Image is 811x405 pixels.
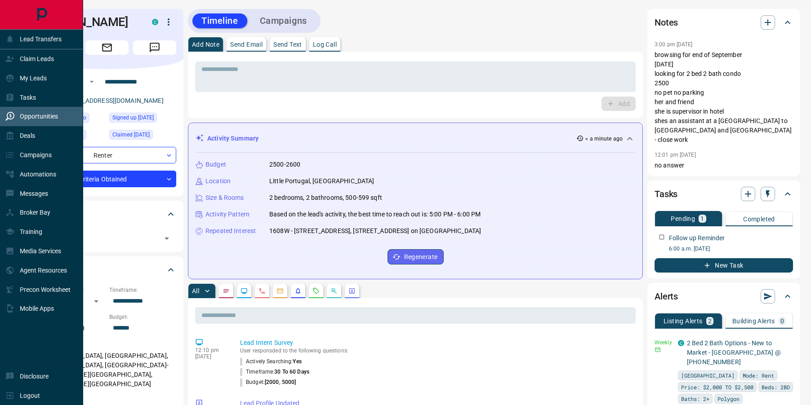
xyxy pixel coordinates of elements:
p: Activity Pattern [205,210,250,219]
p: Add Note [192,41,219,48]
div: Criteria [38,259,176,281]
p: 1 [700,216,704,222]
p: Size & Rooms [205,193,244,202]
p: [DATE] [195,353,227,360]
svg: Opportunities [330,287,338,295]
svg: Lead Browsing Activity [241,287,248,295]
p: Motivation: [38,396,176,404]
span: Yes [293,358,301,365]
a: 2 Bed 2 Bath Options - New to Market - [GEOGRAPHIC_DATA] @ [PHONE_NUMBER] [687,339,781,365]
div: Renter [38,147,176,163]
p: actively searching : [240,358,302,365]
span: Claimed [DATE] [112,130,150,139]
span: Polygon [717,394,740,403]
div: Activity Summary< a minute ago [196,130,635,147]
svg: Listing Alerts [294,287,302,295]
p: Weekly [655,339,673,347]
svg: Emails [276,287,284,295]
p: Pending [671,216,695,222]
h2: Alerts [655,289,678,304]
div: condos.ca [152,19,158,25]
svg: Email [655,347,661,353]
p: Based on the lead's activity, the best time to reach out is: 5:00 PM - 6:00 PM [269,210,481,219]
p: Timeframe: [109,286,176,294]
p: Activity Summary [207,134,258,143]
p: 0 [780,318,784,324]
div: Alerts [655,286,793,307]
span: Signed up [DATE] [112,113,154,122]
div: Criteria Obtained [38,171,176,187]
p: Completed [743,216,775,222]
p: Send Email [230,41,263,48]
p: 3:00 pm [DATE] [655,41,693,48]
button: Campaigns [251,13,316,28]
span: Mode: Rent [743,371,774,380]
p: Areas Searched: [38,340,176,348]
p: Little Portugal, [GEOGRAPHIC_DATA] [269,176,374,186]
span: Email [85,40,129,55]
p: [GEOGRAPHIC_DATA], [GEOGRAPHIC_DATA], [GEOGRAPHIC_DATA], [GEOGRAPHIC_DATA]-[PERSON_NAME][GEOGRAPH... [38,348,176,392]
p: browsing for end of September [DATE] looking for 2 bed 2 bath condo 2500 no pet no parking her an... [655,50,793,145]
p: Budget: [109,313,176,321]
p: Log Call [313,41,337,48]
div: Wed Jun 04 2025 [109,113,176,125]
h2: Tasks [655,187,677,201]
svg: Notes [223,287,230,295]
p: 6:00 a.m. [DATE] [669,245,793,253]
div: condos.ca [678,340,684,346]
p: 2 bedrooms, 2 bathrooms, 500-599 sqft [269,193,382,202]
p: Listing Alerts [664,318,703,324]
p: 12:01 pm [DATE] [655,152,696,158]
h1: [PERSON_NAME] [38,15,138,29]
span: 30 to 60 days [274,369,309,375]
svg: Agent Actions [348,287,356,295]
p: budget : [240,379,296,386]
button: Open [160,232,173,245]
p: 12:10 pm [195,347,227,353]
button: Regenerate [388,249,444,264]
p: User responsded to the following questions: [240,348,632,354]
button: Timeline [192,13,247,28]
button: New Task [655,258,793,273]
svg: Requests [312,287,320,295]
p: 1608W - [STREET_ADDRESS], [STREET_ADDRESS] on [GEOGRAPHIC_DATA] [269,226,481,236]
p: 2 [708,318,712,324]
a: [EMAIL_ADDRESS][DOMAIN_NAME] [62,97,164,104]
h2: Notes [655,15,678,30]
p: Location [205,176,231,186]
p: < a minute ago [585,135,623,143]
p: 2500-2600 [269,160,300,169]
svg: Calls [258,287,266,295]
span: Message [133,40,176,55]
p: Repeated Interest [205,226,256,236]
div: Tags [38,203,176,225]
span: Beds: 2BD [762,383,790,392]
div: Wed Aug 06 2025 [109,130,176,142]
div: Tasks [655,183,793,205]
p: timeframe : [240,368,309,376]
button: Open [86,76,97,87]
span: [GEOGRAPHIC_DATA] [681,371,735,380]
p: Budget [205,160,226,169]
span: [2000, 5000] [265,379,296,385]
span: Price: $2,000 TO $2,500 [681,383,753,392]
p: Follow up Reminder [669,233,725,243]
span: Baths: 2+ [681,394,709,403]
p: All [192,288,199,294]
p: Lead Intent Survey [240,338,632,348]
div: Notes [655,12,793,33]
p: Send Text [273,41,302,48]
p: Building Alerts [732,318,775,324]
p: no answer [655,161,793,170]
